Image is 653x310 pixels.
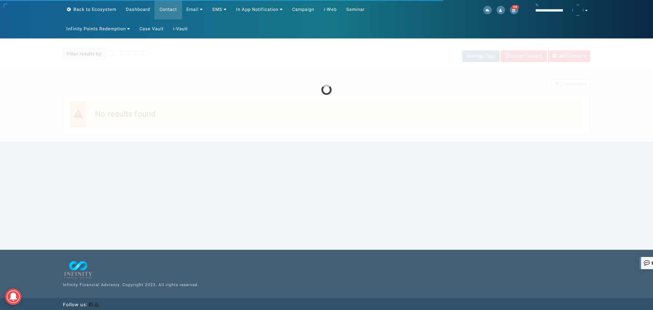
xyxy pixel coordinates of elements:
span: Email [186,6,199,13]
a: i-Vault [168,19,193,39]
span: Infinity Financial Advisory. Copyright 2023. All rights reserved. [63,282,199,288]
span: Infinity Points Redemption [66,26,126,32]
span: Back to Ecosystem [73,6,116,13]
span: Contact [160,6,177,13]
span: Campaign [292,6,314,13]
a: % [531,1,568,18]
span: Seminar [346,6,365,13]
a: Infinity Points Redemption [61,19,135,39]
span: Follow us: [63,301,87,308]
span: i-Vault [173,26,188,32]
span: Dashboard [126,6,150,13]
a: Case Vault [134,19,169,39]
span: SMS [212,6,222,13]
a: 28 [510,7,518,13]
img: Infinity Financial Advisory [63,260,94,280]
span: Case Vault [139,26,164,32]
span: i-Web [324,6,337,13]
span: 28 [512,5,519,9]
small: % [536,3,538,7]
span: In App Notification [236,6,279,13]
